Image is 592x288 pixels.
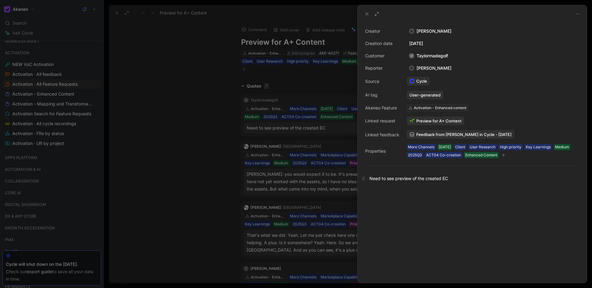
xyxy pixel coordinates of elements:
[470,144,495,150] div: User Research
[409,53,414,58] div: M
[408,144,434,150] div: More Channels
[365,78,399,85] div: Source
[408,152,422,158] div: 2025Q3
[416,118,462,124] span: Preview for A+ Content
[365,64,399,72] div: Reporter
[407,64,454,72] div: [PERSON_NAME]
[407,130,514,139] a: Feedback from [PERSON_NAME] in Cycle - [DATE]
[465,152,497,158] div: Enhanced Content
[426,152,461,158] div: ACT04 Co-creation
[407,117,464,125] button: 🌱Preview for A+ Content
[365,131,399,138] div: Linked feedback
[455,144,465,150] div: Client
[365,147,399,155] div: Properties
[365,117,399,125] div: Linked request
[410,29,414,33] div: R
[365,40,399,47] div: Creation date
[365,104,399,112] div: Akeneo Feature
[365,27,399,35] div: Creator
[407,77,430,85] a: Cycle
[369,175,575,182] div: Need to see preview of the created EC
[409,92,441,98] div: User-generated
[365,52,399,60] div: Customer
[439,144,451,150] div: [DATE]
[407,27,579,35] div: [PERSON_NAME]
[416,132,512,137] span: Feedback from [PERSON_NAME] in Cycle - [DATE]
[407,52,450,60] div: Taylormadegolf
[365,91,399,99] div: AI tag
[407,40,579,47] div: [DATE]
[555,144,569,150] div: Medium
[409,118,414,123] img: 🌱
[414,105,467,111] div: Activation - Enhanced content
[526,144,551,150] div: Key Learnings
[410,66,414,70] div: R
[500,144,521,150] div: High priority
